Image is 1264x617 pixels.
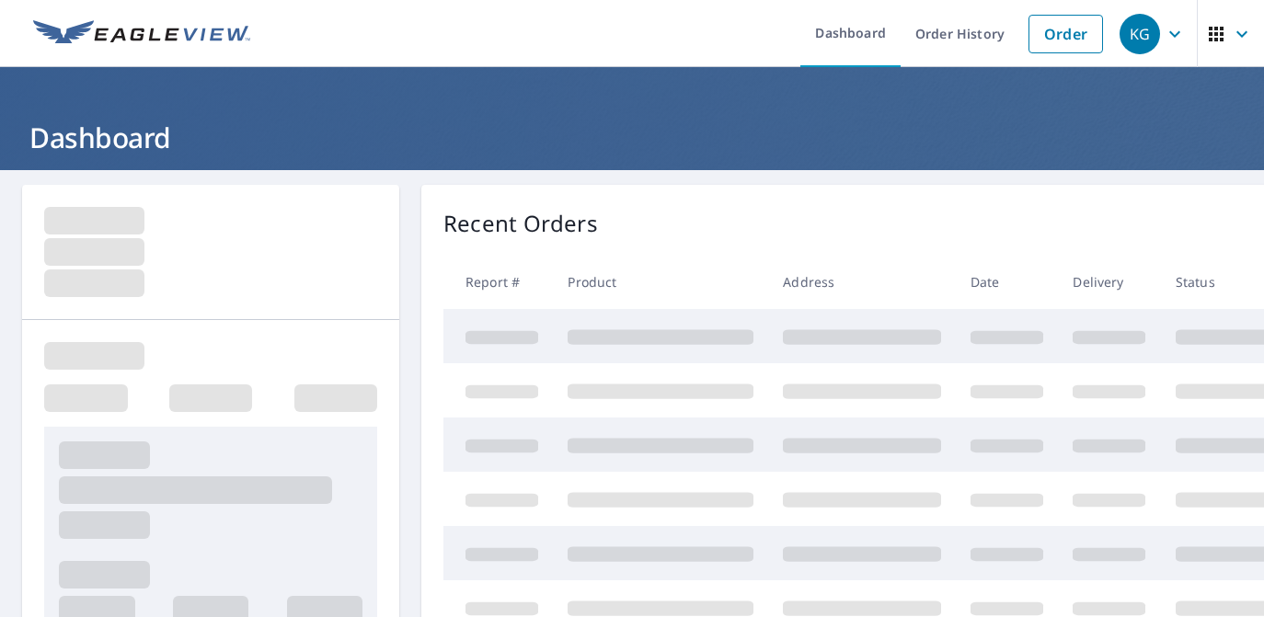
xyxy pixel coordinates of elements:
div: KG [1120,14,1160,54]
p: Recent Orders [443,207,598,240]
th: Date [956,255,1058,309]
th: Report # [443,255,553,309]
th: Delivery [1058,255,1160,309]
h1: Dashboard [22,119,1242,156]
th: Address [768,255,956,309]
img: EV Logo [33,20,250,48]
th: Product [553,255,768,309]
a: Order [1028,15,1103,53]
